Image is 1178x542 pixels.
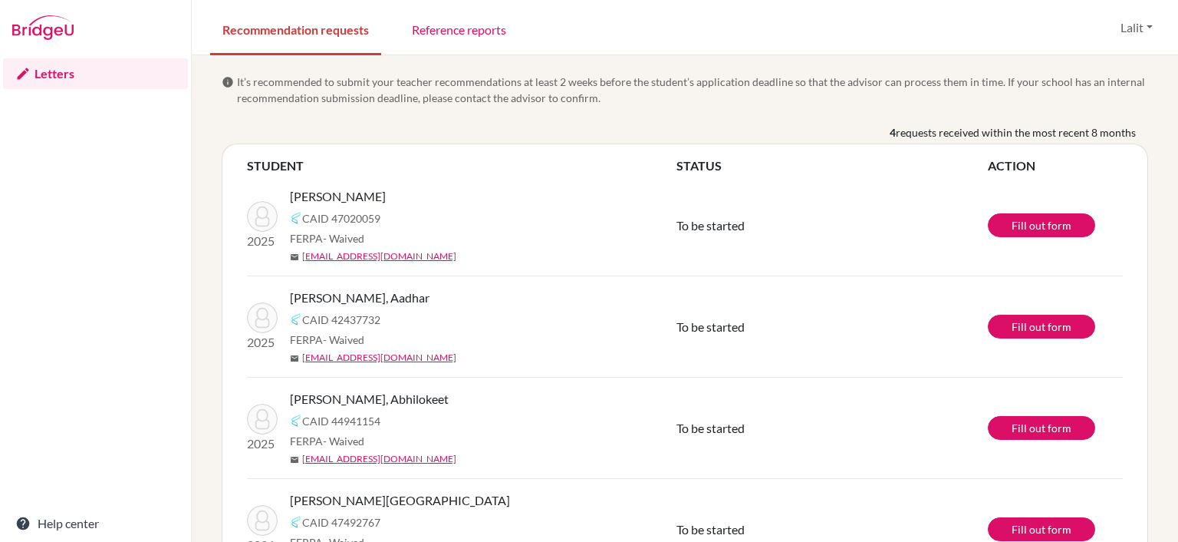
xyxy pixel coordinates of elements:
span: To be started [676,522,745,537]
img: Common App logo [290,415,302,427]
b: 4 [890,124,896,140]
th: ACTION [988,157,1123,175]
img: Common App logo [290,313,302,326]
a: [EMAIL_ADDRESS][DOMAIN_NAME] [302,351,456,365]
span: FERPA [290,433,364,449]
a: Fill out form [988,315,1095,339]
p: 2025 [247,435,278,453]
span: To be started [676,218,745,233]
span: [PERSON_NAME] [290,187,386,206]
span: info [222,76,234,88]
img: Bhattarai, Aadhar [247,302,278,333]
span: [PERSON_NAME][GEOGRAPHIC_DATA] [290,491,510,510]
span: It’s recommended to submit your teacher recommendations at least 2 weeks before the student’s app... [237,74,1148,106]
img: Bridge-U [12,15,74,40]
a: Letters [3,58,188,89]
span: mail [290,354,299,363]
span: CAID 42437732 [302,312,380,328]
img: Shrestha, Shringar [247,201,278,232]
th: STATUS [676,157,988,175]
img: Sherchan, Abhilokeet [247,404,278,435]
span: CAID 44941154 [302,413,380,429]
span: mail [290,455,299,464]
a: [EMAIL_ADDRESS][DOMAIN_NAME] [302,250,456,263]
span: requests received within the most recent 8 months [896,124,1136,140]
span: FERPA [290,332,364,348]
img: Common App logo [290,516,302,528]
span: FERPA [290,230,364,246]
span: [PERSON_NAME], Aadhar [290,289,429,307]
span: - Waived [323,435,364,448]
img: Thapa, Rajiv [247,505,278,536]
span: - Waived [323,232,364,245]
th: STUDENT [247,157,676,175]
a: Fill out form [988,416,1095,440]
img: Common App logo [290,212,302,224]
span: [PERSON_NAME], Abhilokeet [290,390,449,408]
button: Lalit [1114,13,1160,42]
a: Help center [3,508,188,539]
a: [EMAIL_ADDRESS][DOMAIN_NAME] [302,452,456,466]
span: - Waived [323,333,364,346]
a: Recommendation requests [210,2,381,55]
p: 2025 [247,232,278,250]
span: To be started [676,319,745,334]
a: Fill out form [988,517,1095,541]
a: Reference reports [400,2,518,55]
span: CAID 47020059 [302,210,380,226]
span: CAID 47492767 [302,514,380,530]
span: mail [290,253,299,262]
p: 2025 [247,333,278,352]
a: Fill out form [988,213,1095,237]
span: To be started [676,421,745,435]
